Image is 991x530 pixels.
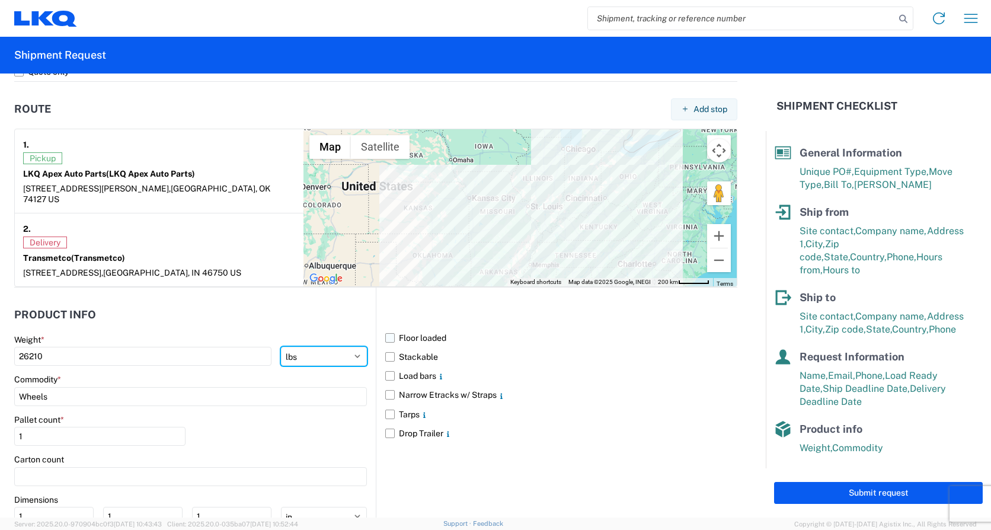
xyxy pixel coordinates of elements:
label: Stackable [385,347,737,366]
button: Add stop [671,98,737,120]
h2: Shipment Request [14,48,106,62]
button: Keyboard shortcuts [510,278,561,286]
span: [GEOGRAPHIC_DATA], OK 74127 US [23,184,271,204]
span: Email, [828,370,855,381]
span: Name, [800,370,828,381]
span: Company name, [855,311,927,322]
h2: Shipment Checklist [776,99,897,113]
button: Show satellite imagery [351,135,410,159]
span: State, [824,251,850,263]
span: Product info [800,423,862,435]
span: Request Information [800,350,904,363]
span: Bill To, [824,179,854,190]
span: General Information [800,146,902,159]
label: Floor loaded [385,328,737,347]
span: [DATE] 10:52:44 [250,521,298,528]
strong: 1. [23,138,29,152]
span: State, [866,324,892,335]
span: [PERSON_NAME] [854,179,932,190]
span: Copyright © [DATE]-[DATE] Agistix Inc., All Rights Reserved [794,519,977,529]
span: Country, [850,251,887,263]
span: Server: 2025.20.0-970904bc0f3 [14,521,162,528]
button: Zoom in [707,224,731,248]
span: Site contact, [800,225,855,237]
span: Country, [892,324,929,335]
span: Unique PO#, [800,166,854,177]
span: [STREET_ADDRESS], [23,268,103,277]
button: Show street map [309,135,351,159]
label: Carton count [14,454,64,465]
span: 200 km [658,279,678,285]
label: Pallet count [14,414,64,425]
span: Site contact, [800,311,855,322]
span: Delivery [23,237,67,248]
span: Ship Deadline Date, [823,383,910,394]
span: City, [805,324,825,335]
input: L [14,507,94,526]
span: Add stop [693,104,727,115]
button: Drag Pegman onto the map to open Street View [707,181,731,205]
span: Pickup [23,152,62,164]
span: Equipment Type, [854,166,929,177]
strong: Transmetco [23,253,125,263]
input: H [192,507,271,526]
h2: Product Info [14,309,96,321]
img: Google [306,271,346,286]
button: Submit request [774,482,983,504]
label: Load bars [385,366,737,385]
a: Terms [717,280,733,287]
span: Phone, [855,370,885,381]
button: Map camera controls [707,139,731,162]
button: Map Scale: 200 km per 49 pixels [654,278,713,286]
label: Drop Trailer [385,424,737,443]
span: Map data ©2025 Google, INEGI [568,279,651,285]
button: Zoom out [707,248,731,272]
label: Weight [14,334,44,345]
span: Client: 2025.20.0-035ba07 [167,521,298,528]
button: Toggle fullscreen view [707,135,731,159]
h2: Route [14,103,51,115]
span: [GEOGRAPHIC_DATA], IN 46750 US [103,268,241,277]
span: Hours to [823,264,860,276]
span: Zip code, [825,324,866,335]
label: Dimensions [14,494,58,505]
span: [STREET_ADDRESS][PERSON_NAME], [23,184,171,193]
span: (Transmetco) [71,253,125,263]
label: Narrow Etracks w/ Straps [385,385,737,404]
span: Phone, [887,251,916,263]
span: Company name, [855,225,927,237]
a: Open this area in Google Maps (opens a new window) [306,271,346,286]
span: Ship to [800,291,836,304]
a: Support [443,520,473,527]
span: City, [805,238,825,250]
span: [DATE] 10:43:43 [114,521,162,528]
input: W [103,507,183,526]
label: Tarps [385,405,737,424]
span: Phone [929,324,956,335]
span: (LKQ Apex Auto Parts) [106,169,195,178]
span: Weight, [800,442,832,454]
a: Feedback [473,520,503,527]
strong: LKQ Apex Auto Parts [23,169,195,178]
span: Commodity [832,442,883,454]
input: Shipment, tracking or reference number [588,7,895,30]
strong: 2. [23,222,31,237]
label: Commodity [14,374,61,385]
span: Ship from [800,206,849,218]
